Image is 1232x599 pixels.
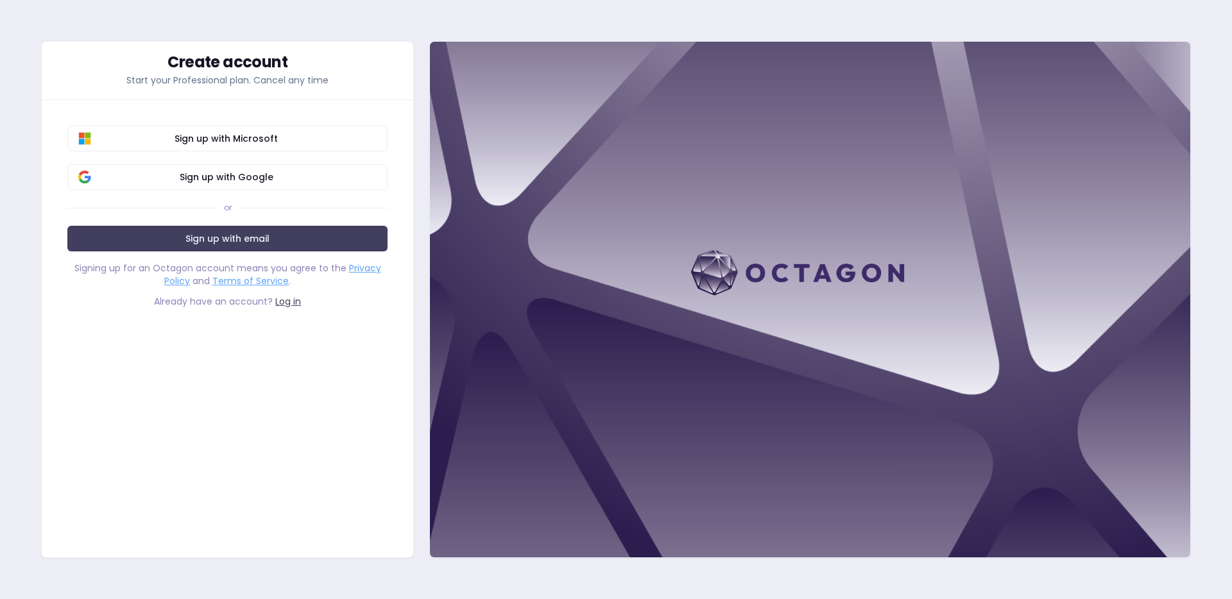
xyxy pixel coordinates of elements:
div: or [224,203,232,213]
a: Sign up with email [67,226,388,251]
span: Sign up with Microsoft [76,132,377,145]
a: Log in [275,295,301,308]
div: Signing up for an Octagon account means you agree to the and . [67,262,388,287]
div: Already have an account? [67,295,388,308]
button: Sign up with Microsoft [67,126,388,151]
div: Create account [67,55,388,70]
span: Sign up with Google [76,171,377,183]
a: Privacy Policy [164,262,381,287]
button: Sign up with Google [67,164,388,190]
p: Start your Professional plan. Cancel any time [67,74,388,87]
a: Terms of Service [212,274,289,287]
